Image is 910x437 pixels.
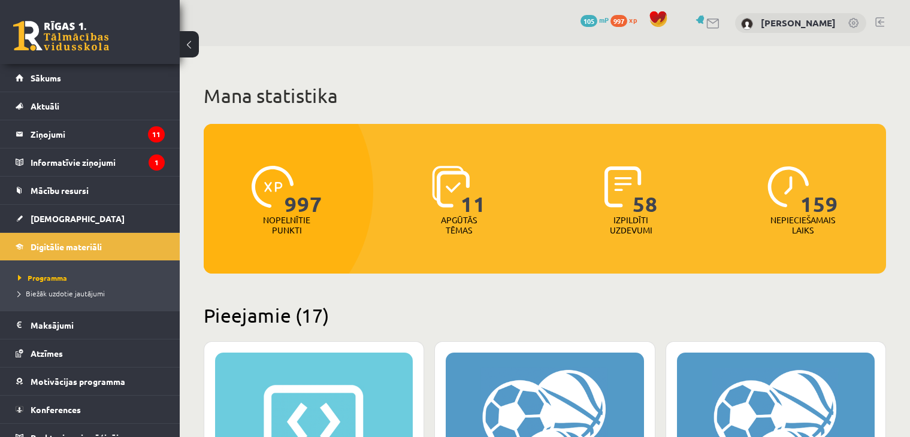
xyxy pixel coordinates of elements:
[610,15,643,25] a: 997 xp
[770,215,835,235] p: Nepieciešamais laiks
[18,288,168,299] a: Biežāk uzdotie jautājumi
[16,311,165,339] a: Maksājumi
[741,18,753,30] img: Anastasija Voino
[13,21,109,51] a: Rīgas 1. Tālmācības vidusskola
[436,215,482,235] p: Apgūtās tēmas
[31,376,125,387] span: Motivācijas programma
[18,272,168,283] a: Programma
[761,17,836,29] a: [PERSON_NAME]
[31,213,125,224] span: [DEMOGRAPHIC_DATA]
[16,120,165,148] a: Ziņojumi11
[31,185,89,196] span: Mācību resursi
[800,166,838,215] span: 159
[581,15,609,25] a: 105 mP
[16,233,165,260] a: Digitālie materiāli
[16,177,165,204] a: Mācību resursi
[285,166,322,215] span: 997
[604,166,642,208] img: icon-completed-tasks-ad58ae20a441b2904462921112bc710f1caf180af7a3daa7317a5a94f2d26646.svg
[16,396,165,423] a: Konferences
[149,154,165,171] i: 1
[16,64,165,92] a: Sākums
[31,72,61,83] span: Sākums
[252,166,294,208] img: icon-xp-0682a9bc20223a9ccc6f5883a126b849a74cddfe5390d2b41b4391c66f2066e7.svg
[599,15,609,25] span: mP
[610,15,627,27] span: 997
[263,215,310,235] p: Nopelnītie punkti
[31,348,63,359] span: Atzīmes
[629,15,637,25] span: xp
[461,166,486,215] span: 11
[16,92,165,120] a: Aktuāli
[767,166,809,208] img: icon-clock-7be60019b62300814b6bd22b8e044499b485619524d84068768e800edab66f18.svg
[581,15,597,27] span: 105
[148,126,165,142] i: 11
[31,404,81,415] span: Konferences
[18,289,105,298] span: Biežāk uzdotie jautājumi
[432,166,470,208] img: icon-learned-topics-4a711ccc23c960034f471b6e78daf4a3bad4a20eaf4de84257b87e66633f6470.svg
[31,148,165,176] legend: Informatīvie ziņojumi
[16,339,165,367] a: Atzīmes
[16,148,165,176] a: Informatīvie ziņojumi1
[31,120,165,148] legend: Ziņojumi
[31,311,165,339] legend: Maksājumi
[18,273,67,283] span: Programma
[633,166,658,215] span: 58
[31,101,59,111] span: Aktuāli
[204,84,886,108] h1: Mana statistika
[16,368,165,395] a: Motivācijas programma
[204,304,886,327] h2: Pieejamie (17)
[31,241,102,252] span: Digitālie materiāli
[16,205,165,232] a: [DEMOGRAPHIC_DATA]
[607,215,654,235] p: Izpildīti uzdevumi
